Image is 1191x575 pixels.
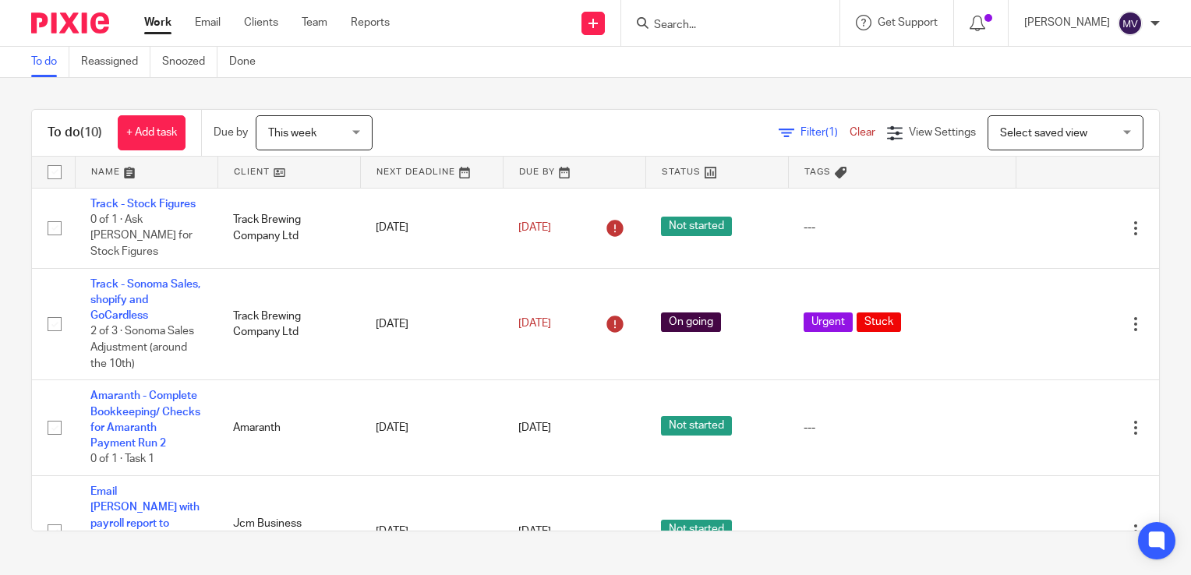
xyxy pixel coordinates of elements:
[1000,128,1087,139] span: Select saved view
[850,127,875,138] a: Clear
[90,326,194,369] span: 2 of 3 · Sonoma Sales Adjustment (around the 10th)
[229,47,267,77] a: Done
[118,115,186,150] a: + Add task
[804,168,831,176] span: Tags
[302,15,327,30] a: Team
[90,214,193,257] span: 0 of 1 · Ask [PERSON_NAME] for Stock Figures
[81,47,150,77] a: Reassigned
[217,380,360,476] td: Amaranth
[661,416,732,436] span: Not started
[162,47,217,77] a: Snoozed
[518,422,551,433] span: [DATE]
[217,188,360,268] td: Track Brewing Company Ltd
[518,222,551,233] span: [DATE]
[90,486,200,560] a: Email [PERSON_NAME] with payroll report to authorise salary payments
[661,520,732,539] span: Not started
[360,268,503,380] td: [DATE]
[214,125,248,140] p: Due by
[360,188,503,268] td: [DATE]
[518,319,551,330] span: [DATE]
[360,380,503,476] td: [DATE]
[90,279,200,322] a: Track - Sonoma Sales, shopify and GoCardless
[195,15,221,30] a: Email
[909,127,976,138] span: View Settings
[90,390,200,449] a: Amaranth - Complete Bookkeeping/ Checks for Amaranth Payment Run 2
[1024,15,1110,30] p: [PERSON_NAME]
[661,217,732,236] span: Not started
[800,127,850,138] span: Filter
[90,454,154,465] span: 0 of 1 · Task 1
[825,127,838,138] span: (1)
[244,15,278,30] a: Clients
[90,199,196,210] a: Track - Stock Figures
[857,312,901,332] span: Stuck
[351,15,390,30] a: Reports
[518,526,551,537] span: [DATE]
[31,47,69,77] a: To do
[144,15,171,30] a: Work
[268,128,316,139] span: This week
[804,420,1001,436] div: ---
[661,312,721,332] span: On going
[652,19,793,33] input: Search
[804,524,1001,539] div: ---
[804,220,1001,235] div: ---
[804,312,853,332] span: Urgent
[31,12,109,34] img: Pixie
[1118,11,1143,36] img: svg%3E
[80,126,102,139] span: (10)
[878,17,938,28] span: Get Support
[48,125,102,141] h1: To do
[217,268,360,380] td: Track Brewing Company Ltd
